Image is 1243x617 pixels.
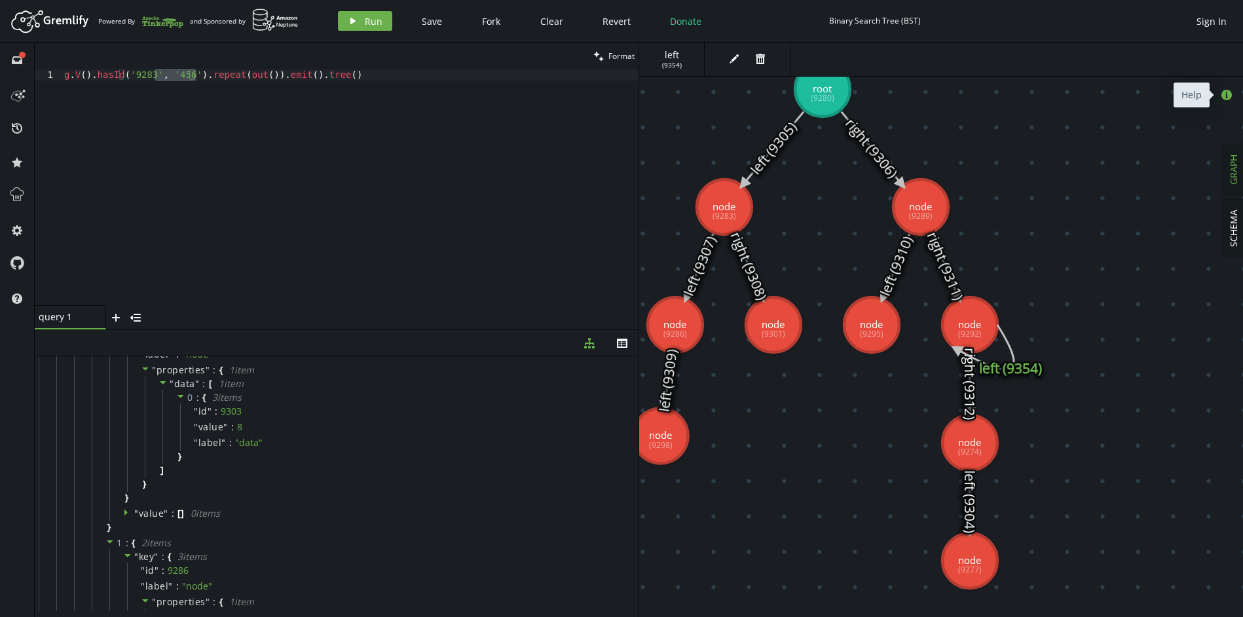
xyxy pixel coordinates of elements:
[762,318,785,331] tspan: node
[608,50,635,62] span: Format
[958,318,981,331] tspan: node
[105,521,111,533] span: }
[662,61,682,69] span: ( 9354 )
[670,15,701,28] span: Donate
[365,15,382,28] span: Run
[141,536,171,549] span: 2 item s
[229,437,232,449] span: :
[196,392,200,403] span: :
[170,377,174,390] span: "
[139,507,164,519] span: value
[162,551,165,563] span: :
[172,508,175,519] span: :
[961,470,979,533] text: left (9304)
[663,328,687,339] tspan: (9286)
[1190,11,1233,31] button: Sign In
[181,508,184,519] span: ]
[221,436,226,449] span: "
[589,43,639,69] button: Format
[961,348,979,420] text: right (9312)
[649,428,672,441] tspan: node
[162,565,164,576] span: :
[191,507,220,519] span: 0 item s
[412,11,452,31] button: Save
[145,580,169,592] span: label
[202,378,206,390] span: :
[979,359,1042,377] text: left (9354)
[155,564,159,576] span: "
[482,15,500,28] span: Fork
[98,10,183,33] div: Powered By
[182,580,212,592] span: " node "
[540,15,563,28] span: Clear
[472,11,511,31] button: Fork
[194,436,198,449] span: "
[195,377,200,390] span: "
[194,405,198,417] span: "
[530,11,573,31] button: Clear
[202,392,206,403] span: {
[1227,210,1240,247] span: SCHEMA
[157,595,206,608] span: properties
[39,311,91,323] span: query 1
[229,595,254,608] span: 1 item
[958,564,982,575] tspan: (9277)
[1174,83,1210,107] div: Help
[152,595,157,608] span: "
[164,507,168,519] span: "
[209,378,212,390] span: [
[141,564,145,576] span: "
[338,11,392,31] button: Run
[215,405,217,417] span: :
[860,328,883,339] tspan: (9295)
[213,596,216,608] span: :
[117,536,122,549] span: 1
[593,11,640,31] button: Revert
[219,596,223,608] span: {
[208,405,212,417] span: "
[223,421,228,433] span: "
[134,550,139,563] span: "
[132,537,135,549] span: {
[198,405,208,417] span: id
[660,11,711,31] button: Donate
[663,318,686,331] tspan: node
[958,446,982,457] tspan: (9274)
[190,9,299,33] div: and Sponsored by
[213,364,216,376] span: :
[649,439,673,451] tspan: (9298)
[652,49,691,61] span: left
[235,436,263,449] span: " data "
[229,364,254,376] span: 1 item
[35,69,62,81] div: 1
[219,377,244,390] span: 1 item
[158,464,164,476] span: ]
[219,364,223,376] span: {
[860,318,883,331] tspan: node
[157,364,206,376] span: properties
[206,364,210,376] span: "
[174,377,195,390] span: data
[909,200,932,213] tspan: node
[221,405,242,417] div: 9303
[139,550,155,563] span: key
[713,210,736,221] tspan: (9283)
[154,550,158,563] span: "
[231,421,234,433] span: :
[212,391,242,403] span: 3 item s
[958,436,981,449] tspan: node
[958,328,982,339] tspan: (9292)
[141,478,146,490] span: }
[1227,155,1240,185] span: GRAPH
[176,580,179,592] span: :
[168,580,173,592] span: "
[422,15,442,28] span: Save
[177,550,207,563] span: 3 item s
[1197,15,1227,28] span: Sign In
[134,507,139,519] span: "
[958,553,981,567] tspan: node
[655,348,681,413] text: left (9309)
[152,364,157,376] span: "
[194,421,198,433] span: "
[713,200,735,213] tspan: node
